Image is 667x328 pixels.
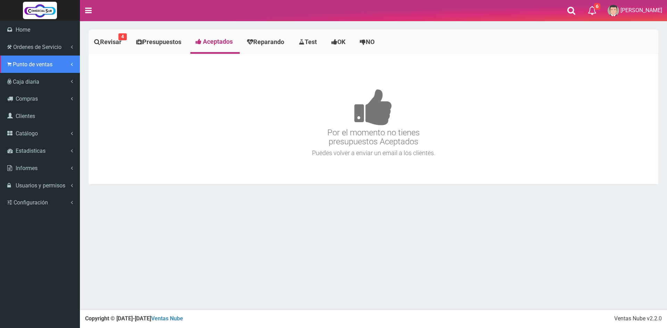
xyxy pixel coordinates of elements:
a: Revisar4 [89,31,129,53]
span: OK [337,38,345,45]
h4: Puedes volver a enviar un email a los clientes. [90,150,657,157]
span: Aceptados [203,38,233,45]
span: Configuración [14,199,48,206]
span: Punto de ventas [13,61,52,68]
span: Caja diaria [13,78,39,85]
a: Ventas Nube [151,315,183,322]
span: 6 [594,3,600,10]
img: Logo grande [23,2,57,19]
a: Test [293,31,324,53]
span: Informes [16,165,38,171]
span: Usuarios y permisos [16,182,65,189]
a: Aceptados [190,31,240,52]
a: Presupuestos [131,31,189,53]
strong: Copyright © [DATE]-[DATE] [85,315,183,322]
div: Ventas Nube v2.2.0 [614,315,662,323]
span: Home [16,26,30,33]
span: Test [305,38,317,45]
span: Compras [16,95,38,102]
span: Ordenes de Servicio [13,44,61,50]
span: Presupuestos [142,38,181,45]
span: Revisar [100,38,122,45]
span: Estadisticas [16,148,46,154]
span: NO [366,38,374,45]
a: NO [354,31,382,53]
span: [PERSON_NAME] [620,7,662,14]
span: Clientes [16,113,35,119]
img: User Image [608,5,619,16]
span: Catálogo [16,130,38,137]
a: Reparando [241,31,291,53]
h3: Por el momento no tienes presupuestos Aceptados [90,68,657,146]
span: Reparando [253,38,284,45]
small: 4 [118,33,127,40]
a: OK [326,31,353,53]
